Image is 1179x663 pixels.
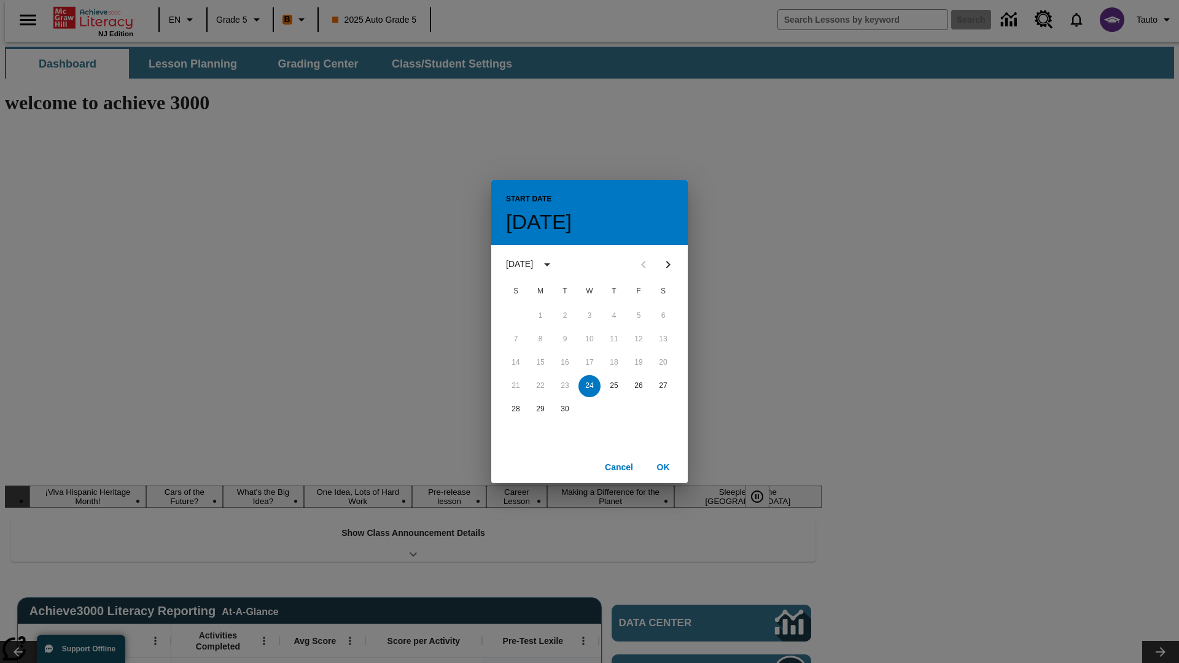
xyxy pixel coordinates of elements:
[603,279,625,304] span: Thursday
[506,258,533,271] div: [DATE]
[628,375,650,397] button: 26
[529,398,551,421] button: 29
[554,398,576,421] button: 30
[656,252,680,277] button: Next month
[529,279,551,304] span: Monday
[578,375,601,397] button: 24
[554,279,576,304] span: Tuesday
[644,456,683,479] button: OK
[578,279,601,304] span: Wednesday
[603,375,625,397] button: 25
[652,279,674,304] span: Saturday
[506,190,551,209] span: Start Date
[537,254,558,275] button: calendar view is open, switch to year view
[628,279,650,304] span: Friday
[506,209,572,235] h4: [DATE]
[652,375,674,397] button: 27
[505,398,527,421] button: 28
[505,279,527,304] span: Sunday
[599,456,639,479] button: Cancel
